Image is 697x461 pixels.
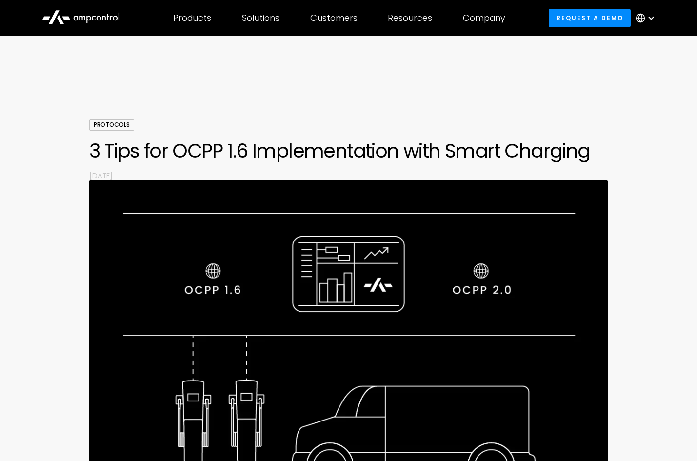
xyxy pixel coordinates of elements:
[388,13,432,23] div: Resources
[173,13,211,23] div: Products
[242,13,279,23] div: Solutions
[310,13,358,23] div: Customers
[89,139,608,162] h1: 3 Tips for OCPP 1.6 Implementation with Smart Charging
[89,119,134,131] div: Protocols
[89,170,608,180] p: [DATE]
[549,9,631,27] a: Request a demo
[463,13,505,23] div: Company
